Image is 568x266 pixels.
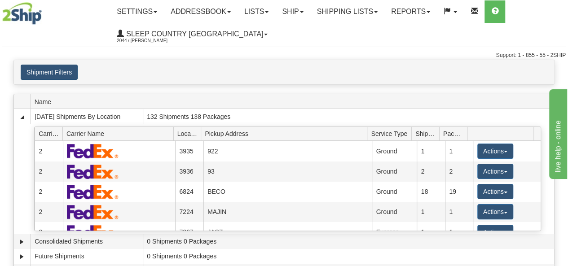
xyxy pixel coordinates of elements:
td: 19 [445,182,473,202]
td: 2 [445,161,473,182]
a: Collapse [18,113,26,122]
button: Actions [477,184,513,199]
div: Support: 1 - 855 - 55 - 2SHIP [2,52,566,59]
a: Expand [18,237,26,246]
img: FedEx Express® [67,164,119,179]
span: Location Id [177,126,201,140]
div: live help - online [7,5,83,16]
span: Name [35,95,143,109]
span: Sleep Country [GEOGRAPHIC_DATA] [124,30,263,38]
span: Service Type [371,126,411,140]
button: Shipment Filters [21,65,78,80]
td: 6824 [175,182,203,202]
span: Shipments [415,126,439,140]
img: FedEx Express® [67,184,119,199]
a: Addressbook [164,0,238,23]
td: 132 Shipments 138 Packages [143,109,554,124]
a: Expand [18,252,26,261]
td: 2 [417,161,445,182]
td: Ground [372,202,417,222]
td: 0 Shipments 0 Packages [143,234,554,249]
td: 0 Shipments 0 Packages [143,249,554,264]
button: Actions [477,144,513,159]
td: 3935 [175,141,203,161]
td: 93 [203,161,372,182]
iframe: chat widget [547,87,567,179]
td: [DATE] Shipments By Location [31,109,143,124]
td: 922 [203,141,372,161]
td: 2 [35,161,63,182]
td: 7267 [175,222,203,242]
img: FedEx Express® [67,144,119,158]
td: 2 [35,202,63,222]
td: MAJIN [203,202,372,222]
a: Shipping lists [310,0,384,23]
td: Ground [372,141,417,161]
a: Lists [238,0,275,23]
a: Settings [110,0,164,23]
td: 1 [445,202,473,222]
td: BECO [203,182,372,202]
img: logo2044.jpg [2,2,42,25]
td: 1 [417,202,445,222]
span: Pickup Address [205,126,367,140]
img: FedEx Express® [67,225,119,240]
button: Actions [477,225,513,240]
span: Carrier Id [39,126,62,140]
td: JASZ [203,222,372,242]
td: Express [372,222,417,242]
td: Consolidated Shipments [31,234,143,249]
td: 2 [35,222,63,242]
td: Ground [372,182,417,202]
img: FedEx Express® [67,205,119,219]
td: 2 [35,182,63,202]
td: 3936 [175,161,203,182]
td: Future Shipments [31,249,143,264]
td: 18 [417,182,445,202]
span: 2044 / [PERSON_NAME] [117,36,184,45]
button: Actions [477,164,513,179]
td: 1 [445,141,473,161]
td: 1 [445,222,473,242]
td: Ground [372,161,417,182]
span: Packages [443,126,467,140]
td: 1 [417,141,445,161]
span: Carrier Name [66,126,173,140]
td: 7224 [175,202,203,222]
a: Ship [275,0,310,23]
a: Sleep Country [GEOGRAPHIC_DATA] 2044 / [PERSON_NAME] [110,23,274,45]
button: Actions [477,204,513,219]
a: Reports [384,0,437,23]
td: 2 [35,141,63,161]
td: 1 [417,222,445,242]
